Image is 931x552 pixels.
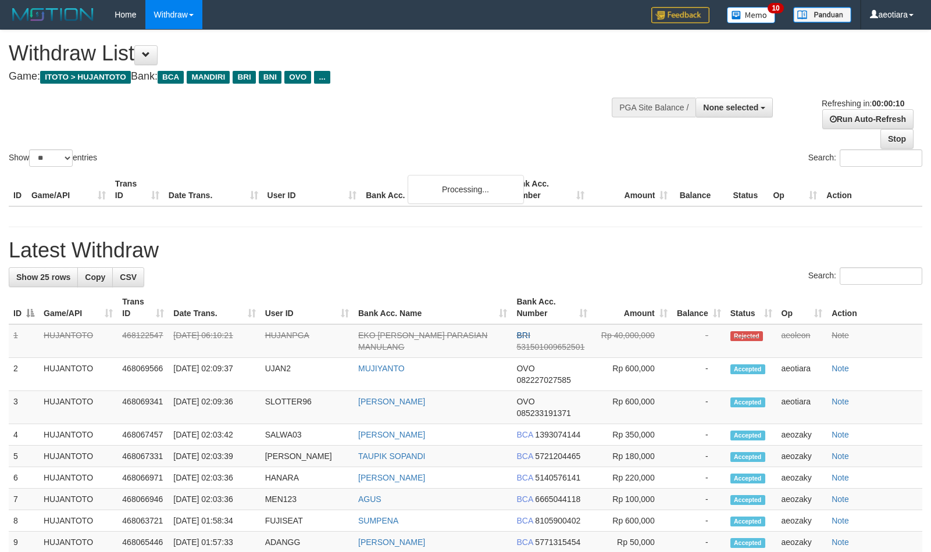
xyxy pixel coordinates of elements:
td: [DATE] 06:10:21 [169,324,260,358]
th: Action [822,173,922,206]
td: - [672,391,726,424]
td: 468069341 [117,391,169,424]
span: Accepted [730,474,765,483]
td: [DATE] 01:58:34 [169,510,260,532]
td: aeotiara [777,358,827,391]
input: Search: [840,267,922,285]
h1: Latest Withdraw [9,239,922,262]
td: aeozaky [777,424,827,446]
td: - [672,510,726,532]
td: HUJANTOTO [39,446,117,467]
span: Copy 6665044118 to clipboard [535,494,580,504]
td: Rp 600,000 [592,510,672,532]
th: Trans ID: activate to sort column ascending [117,291,169,324]
td: [DATE] 02:03:36 [169,467,260,489]
span: Copy 5721204465 to clipboard [535,451,580,461]
td: [DATE] 02:03:42 [169,424,260,446]
td: aeozaky [777,510,827,532]
td: MEN123 [261,489,354,510]
td: - [672,467,726,489]
td: [DATE] 02:09:36 [169,391,260,424]
th: ID [9,173,27,206]
td: HUJANTOTO [39,391,117,424]
td: - [672,324,726,358]
a: Copy [77,267,113,287]
td: 468067457 [117,424,169,446]
a: Note [832,537,849,547]
th: Balance [672,173,728,206]
span: Accepted [730,452,765,462]
span: 10 [768,3,783,13]
strong: 00:00:10 [872,99,904,108]
th: Date Trans. [164,173,263,206]
th: Amount: activate to sort column ascending [592,291,672,324]
span: Copy 085233191371 to clipboard [516,408,570,418]
span: BRI [233,71,255,84]
td: 7 [9,489,39,510]
a: Note [832,331,849,340]
td: aeoleon [777,324,827,358]
td: FUJISEAT [261,510,354,532]
th: Game/API: activate to sort column ascending [39,291,117,324]
td: HUJANTOTO [39,467,117,489]
a: [PERSON_NAME] [358,397,425,406]
th: Status [728,173,768,206]
th: Action [827,291,922,324]
h1: Withdraw List [9,42,609,65]
td: 468122547 [117,324,169,358]
th: Status: activate to sort column ascending [726,291,777,324]
span: Copy 5771315454 to clipboard [535,537,580,547]
div: PGA Site Balance / [612,98,695,117]
span: Rejected [730,331,763,341]
td: 468069566 [117,358,169,391]
span: Copy 5140576141 to clipboard [535,473,580,482]
span: OVO [284,71,311,84]
td: 2 [9,358,39,391]
a: Note [832,516,849,525]
h4: Game: Bank: [9,71,609,83]
td: 468063721 [117,510,169,532]
a: Run Auto-Refresh [822,109,914,129]
img: Button%20Memo.svg [727,7,776,23]
td: HUJANTOTO [39,510,117,532]
td: 6 [9,467,39,489]
td: Rp 220,000 [592,467,672,489]
td: aeozaky [777,467,827,489]
label: Show entries [9,149,97,167]
a: Note [832,473,849,482]
th: Amount [589,173,673,206]
td: - [672,446,726,467]
td: Rp 600,000 [592,391,672,424]
th: Bank Acc. Number: activate to sort column ascending [512,291,592,324]
a: [PERSON_NAME] [358,430,425,439]
span: ITOTO > HUJANTOTO [40,71,131,84]
span: MANDIRI [187,71,230,84]
a: Show 25 rows [9,267,78,287]
td: aeozaky [777,489,827,510]
span: Accepted [730,495,765,505]
td: 4 [9,424,39,446]
span: OVO [516,397,534,406]
span: Refreshing in: [822,99,904,108]
td: - [672,424,726,446]
div: Processing... [408,175,524,204]
img: panduan.png [793,7,851,23]
th: ID: activate to sort column descending [9,291,39,324]
input: Search: [840,149,922,167]
a: Note [832,494,849,504]
a: Note [832,451,849,461]
td: SLOTTER96 [261,391,354,424]
span: Copy 1393074144 to clipboard [535,430,580,439]
th: Date Trans.: activate to sort column ascending [169,291,260,324]
td: Rp 180,000 [592,446,672,467]
td: 468066946 [117,489,169,510]
label: Search: [808,149,922,167]
td: 468066971 [117,467,169,489]
a: CSV [112,267,144,287]
th: Trans ID [110,173,164,206]
span: Accepted [730,517,765,526]
span: BCA [516,430,533,439]
th: Balance: activate to sort column ascending [672,291,726,324]
td: 3 [9,391,39,424]
a: MUJIYANTO [358,364,405,373]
